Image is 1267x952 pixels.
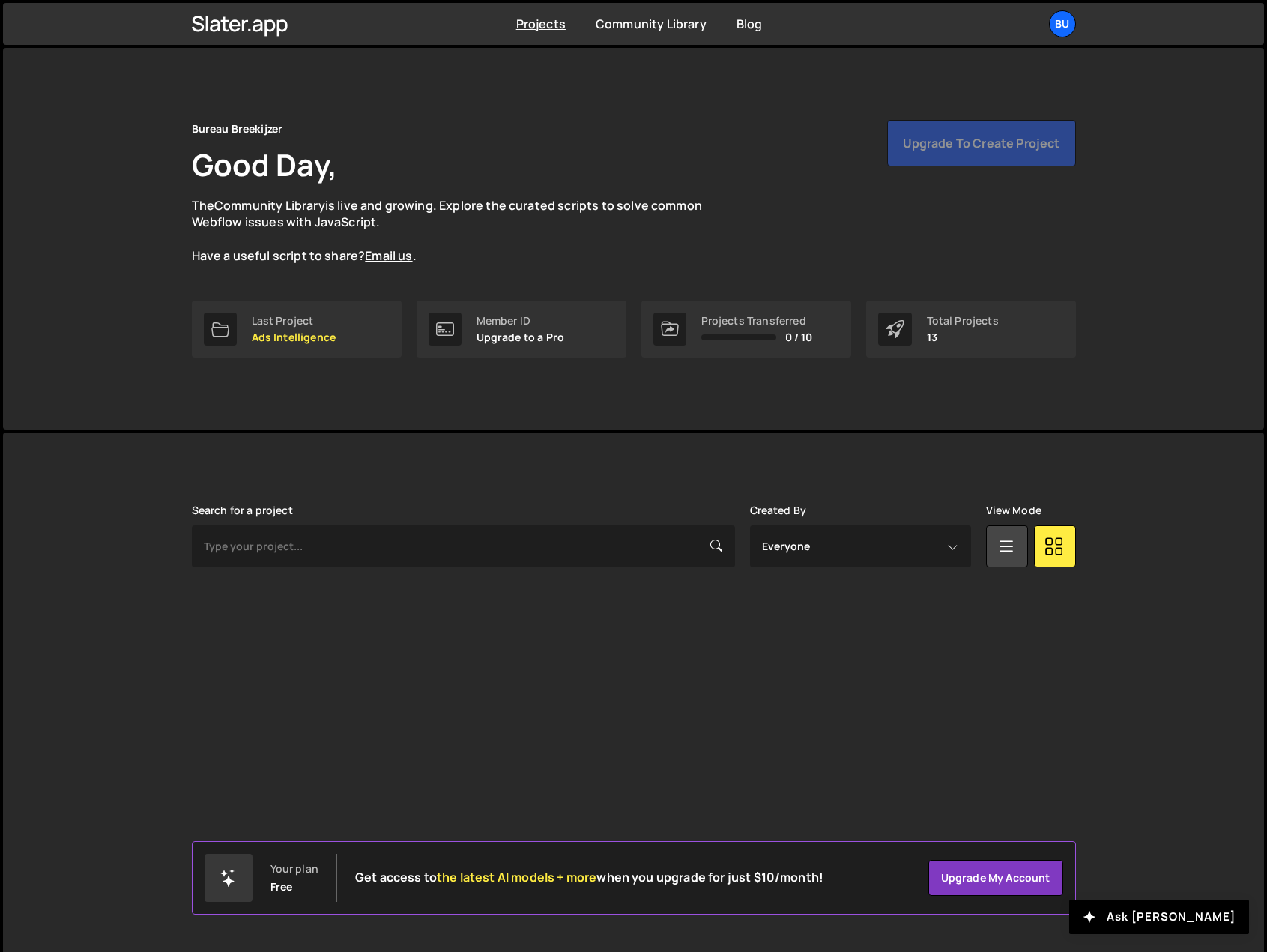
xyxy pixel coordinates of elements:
button: Ask [PERSON_NAME] [1069,900,1249,934]
input: Type your project... [192,525,735,567]
a: Community Library [596,16,707,32]
a: Email us [365,247,412,264]
a: Blog [737,16,763,32]
label: Created By [750,504,807,516]
div: Bureau Breekijzer [192,120,283,138]
label: View Mode [986,504,1041,516]
p: Ads Intelligence [252,331,336,343]
div: Member ID [477,315,565,327]
div: Projects Transferred [701,315,813,327]
a: Projects [516,16,566,32]
a: Community Library [214,197,325,214]
div: Last Project [252,315,336,327]
a: Bu [1049,10,1076,37]
span: the latest AI models + more [437,869,596,885]
div: Free [270,881,293,893]
h2: Get access to when you upgrade for just $10/month! [355,870,823,885]
a: Upgrade my account [928,860,1063,896]
span: 0 / 10 [785,331,813,343]
p: Upgrade to a Pro [477,331,565,343]
h1: Good Day, [192,144,337,185]
div: Total Projects [927,315,999,327]
p: The is live and growing. Explore the curated scripts to solve common Webflow issues with JavaScri... [192,197,731,265]
label: Search for a project [192,504,293,516]
div: Your plan [270,863,318,875]
a: Last Project Ads Intelligence [192,301,402,358]
p: 13 [927,331,999,343]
